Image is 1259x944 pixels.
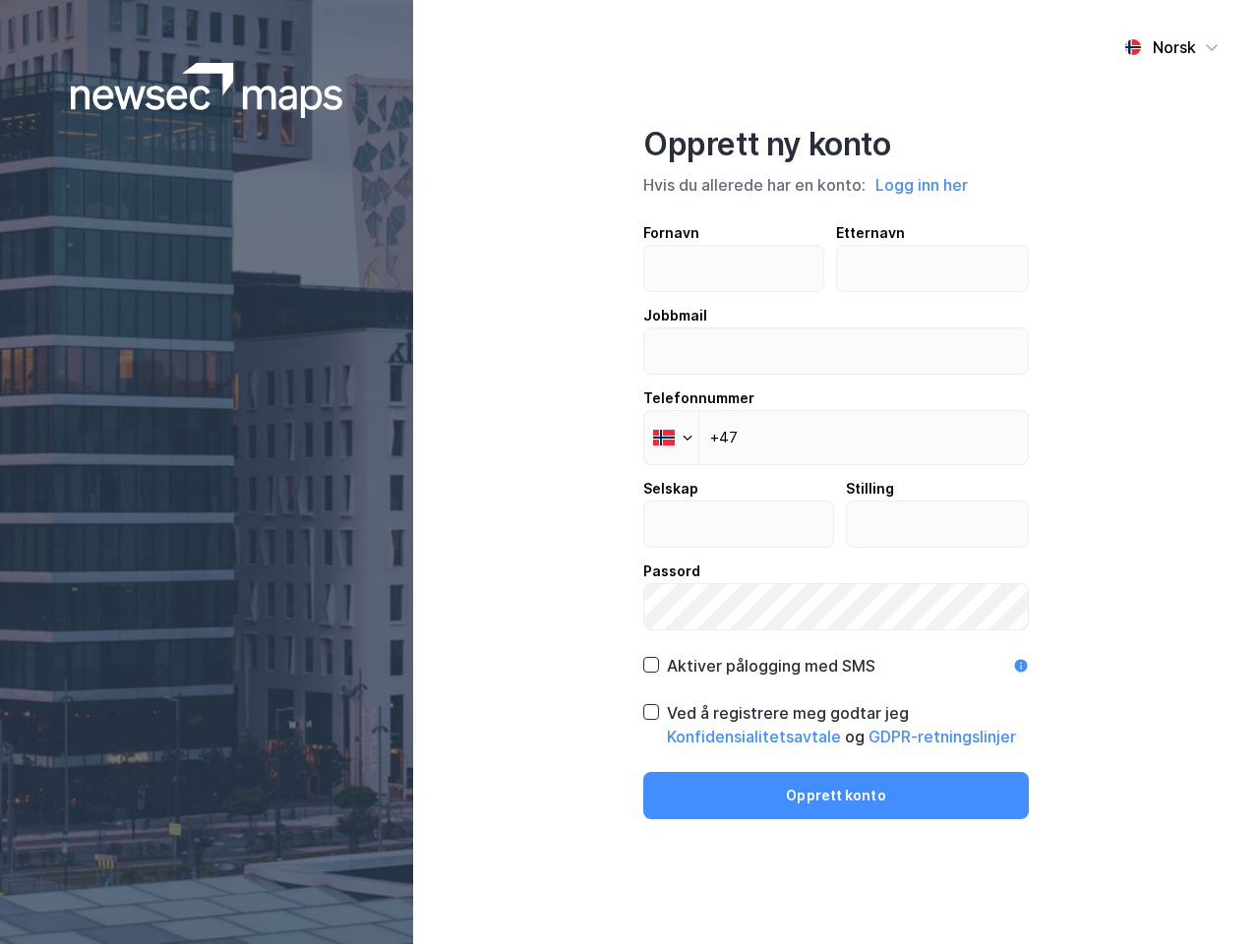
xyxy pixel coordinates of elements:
[643,560,1029,583] div: Passord
[643,172,1029,198] div: Hvis du allerede har en konto:
[71,63,343,118] img: logoWhite.bf58a803f64e89776f2b079ca2356427.svg
[869,172,974,198] button: Logg inn her
[1153,35,1196,59] div: Norsk
[836,221,1030,245] div: Etternavn
[643,221,824,245] div: Fornavn
[643,386,1029,410] div: Telefonnummer
[667,654,875,678] div: Aktiver pålogging med SMS
[667,701,1029,748] div: Ved å registrere meg godtar jeg og
[644,411,698,464] div: Norway: + 47
[643,477,834,501] div: Selskap
[1161,850,1259,944] iframe: Chat Widget
[643,772,1029,819] button: Opprett konto
[643,125,1029,164] div: Opprett ny konto
[846,477,1030,501] div: Stilling
[643,304,1029,327] div: Jobbmail
[643,410,1029,465] input: Telefonnummer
